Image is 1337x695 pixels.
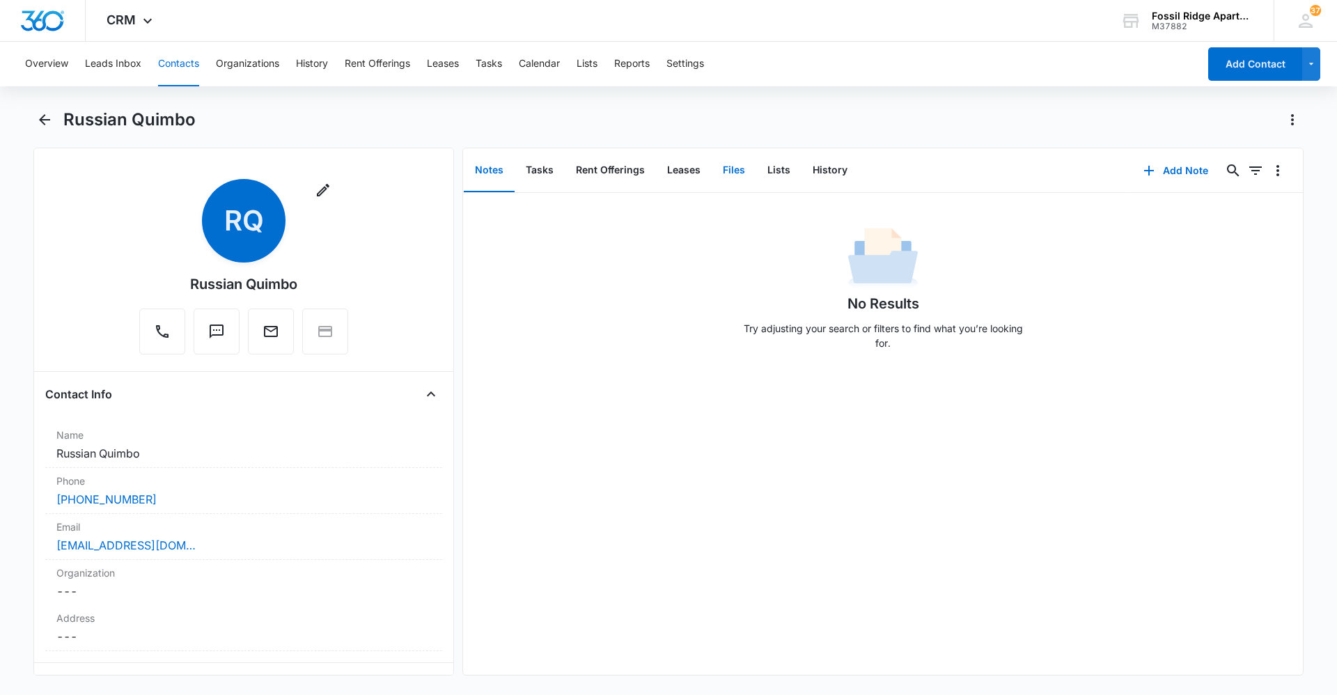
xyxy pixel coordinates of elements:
label: Name [56,428,431,442]
button: Search... [1222,159,1244,182]
button: History [296,42,328,86]
button: Leads Inbox [85,42,141,86]
button: Notes [464,149,515,192]
span: 37 [1310,5,1321,16]
label: Phone [56,474,431,488]
p: Try adjusting your search or filters to find what you’re looking for. [737,321,1029,350]
button: Leases [656,149,712,192]
button: Calendar [519,42,560,86]
button: Tasks [476,42,502,86]
button: Filters [1244,159,1267,182]
button: Overview [25,42,68,86]
h4: Contact Info [45,386,112,403]
a: [PHONE_NUMBER] [56,491,157,508]
div: Email[EMAIL_ADDRESS][DOMAIN_NAME] [45,514,442,560]
span: CRM [107,13,136,27]
button: Organizations [216,42,279,86]
button: Email [248,309,294,354]
h1: Russian Quimbo [63,109,196,130]
div: account name [1152,10,1253,22]
a: Email [248,330,294,342]
button: Rent Offerings [565,149,656,192]
a: [EMAIL_ADDRESS][DOMAIN_NAME] [56,537,196,554]
div: account id [1152,22,1253,31]
button: Leases [427,42,459,86]
button: Settings [666,42,704,86]
button: Tasks [515,149,565,192]
span: RQ [202,179,286,263]
div: Organization--- [45,560,442,605]
div: NameRussian Quimbo [45,422,442,468]
button: Lists [577,42,597,86]
button: Text [194,309,240,354]
button: Actions [1281,109,1304,131]
a: Call [139,330,185,342]
button: Overflow Menu [1267,159,1289,182]
dd: --- [56,628,431,645]
dd: Russian Quimbo [56,445,431,462]
label: Address [56,611,431,625]
button: Reports [614,42,650,86]
label: Organization [56,565,431,580]
button: Back [33,109,55,131]
button: Call [139,309,185,354]
h1: No Results [847,293,919,314]
a: Text [194,330,240,342]
button: Rent Offerings [345,42,410,86]
dd: --- [56,583,431,600]
button: Close [420,383,442,405]
div: notifications count [1310,5,1321,16]
div: Phone[PHONE_NUMBER] [45,468,442,514]
img: No Data [848,224,918,293]
button: Contacts [158,42,199,86]
button: Files [712,149,756,192]
div: Russian Quimbo [190,274,297,295]
button: History [802,149,859,192]
div: Address--- [45,605,442,651]
button: Add Contact [1208,47,1302,81]
button: Lists [756,149,802,192]
label: Email [56,520,431,534]
button: Add Note [1129,154,1222,187]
